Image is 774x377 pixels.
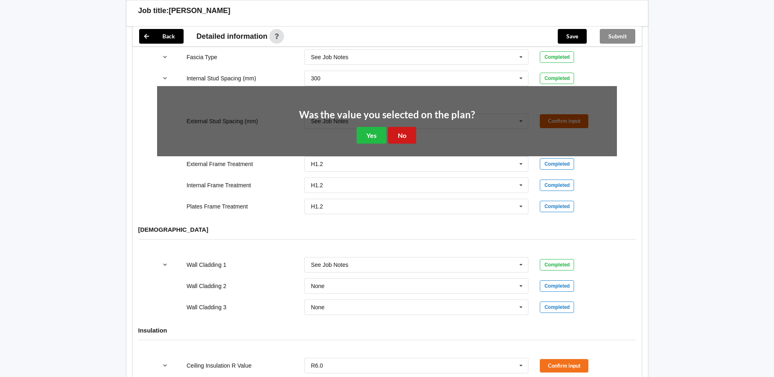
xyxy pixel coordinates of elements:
label: Plates Frame Treatment [186,203,248,210]
div: Completed [540,51,574,63]
div: See Job Notes [311,262,348,268]
div: Completed [540,180,574,191]
div: H1.2 [311,182,323,188]
span: Detailed information [197,33,268,40]
button: Confirm input [540,359,588,373]
h3: [PERSON_NAME] [169,6,231,16]
button: Yes [357,127,386,144]
button: Save [558,29,587,44]
h2: Was the value you selected on the plan? [299,109,475,121]
label: Fascia Type [186,54,217,60]
div: None [311,304,324,310]
button: No [388,127,416,144]
label: Wall Cladding 3 [186,304,226,310]
div: Completed [540,280,574,292]
button: reference-toggle [157,358,173,373]
div: Completed [540,158,574,170]
button: Back [139,29,184,44]
label: Internal Stud Spacing (mm) [186,75,256,82]
h3: Job title: [138,6,169,16]
div: None [311,283,324,289]
label: External Frame Treatment [186,161,253,167]
label: Ceiling Insulation R Value [186,362,251,369]
div: Completed [540,201,574,212]
div: See Job Notes [311,54,348,60]
div: H1.2 [311,204,323,209]
div: 300 [311,75,320,81]
div: R6.0 [311,363,323,368]
h4: [DEMOGRAPHIC_DATA] [138,226,636,233]
button: reference-toggle [157,71,173,86]
div: Completed [540,73,574,84]
button: reference-toggle [157,257,173,272]
h4: Insulation [138,326,636,334]
label: Wall Cladding 1 [186,262,226,268]
button: reference-toggle [157,50,173,64]
label: Internal Frame Treatment [186,182,251,188]
div: H1.2 [311,161,323,167]
div: Completed [540,302,574,313]
div: Completed [540,259,574,271]
label: Wall Cladding 2 [186,283,226,289]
